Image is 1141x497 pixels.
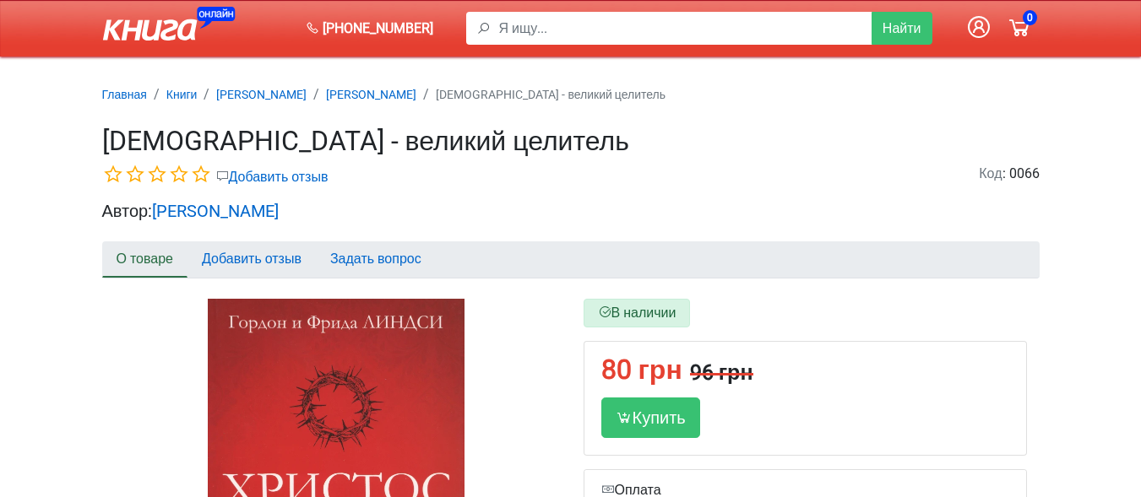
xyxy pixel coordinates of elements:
[436,88,666,101] small: [DEMOGRAPHIC_DATA] - великий целитель
[1023,10,1037,25] span: 0
[499,12,872,45] input: Я ищу...
[323,19,433,39] span: [PHONE_NUMBER]
[601,359,682,381] div: 80 грн
[102,201,1040,221] h2: Автор:
[872,12,932,45] button: Найти
[102,86,147,102] a: Главная
[102,125,1040,157] h1: [DEMOGRAPHIC_DATA] - великий целитель
[999,7,1040,50] a: 0
[690,361,753,384] div: 96 грн
[136,480,153,497] button: Previous
[326,86,416,102] a: [PERSON_NAME]
[166,86,198,102] a: Книги
[187,241,316,277] a: Добавить отзыв
[584,299,691,327] div: В наличии
[571,164,1052,187] div: : 0066
[215,169,329,185] a: Добавить отзыв
[299,12,440,46] a: [PHONE_NUMBER]
[326,88,416,101] small: [PERSON_NAME]
[102,84,1040,105] nav: breadcrumb
[979,165,1002,181] span: Код
[152,201,279,221] a: [PERSON_NAME]
[601,397,700,438] div: Купить
[166,88,198,101] small: Книги
[520,480,537,497] button: Next
[216,86,307,102] a: [PERSON_NAME]
[102,241,188,278] a: О товаре
[102,88,147,101] small: Главная
[216,88,307,101] small: [PERSON_NAME]
[316,241,436,277] a: Задать вопрос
